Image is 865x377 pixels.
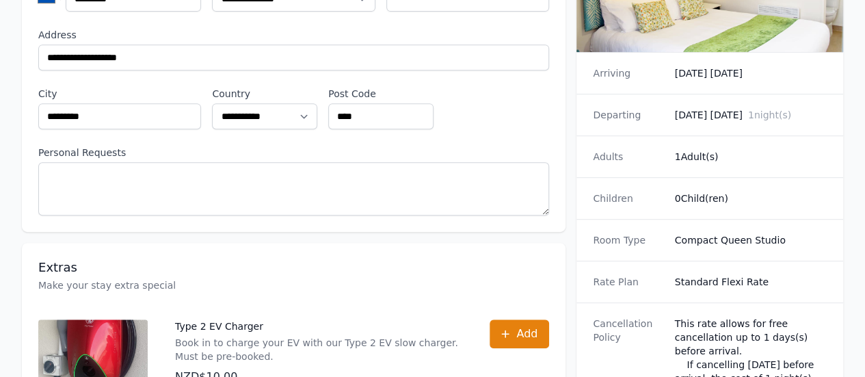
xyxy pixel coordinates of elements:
[675,192,827,205] dd: 0 Child(ren)
[175,336,462,363] p: Book in to charge your EV with our Type 2 EV slow charger. Must be pre-booked.
[593,233,663,247] dt: Room Type
[38,146,549,159] label: Personal Requests
[38,259,549,276] h3: Extras
[675,66,827,80] dd: [DATE] [DATE]
[593,275,663,289] dt: Rate Plan
[748,109,791,120] span: 1 night(s)
[212,87,317,101] label: Country
[593,108,663,122] dt: Departing
[593,66,663,80] dt: Arriving
[675,233,827,247] dd: Compact Queen Studio
[38,28,549,42] label: Address
[593,192,663,205] dt: Children
[328,87,434,101] label: Post Code
[175,320,462,333] p: Type 2 EV Charger
[516,326,537,342] span: Add
[593,150,663,164] dt: Adults
[675,150,827,164] dd: 1 Adult(s)
[675,275,827,289] dd: Standard Flexi Rate
[675,108,827,122] dd: [DATE] [DATE]
[38,278,549,292] p: Make your stay extra special
[490,320,549,348] button: Add
[38,87,201,101] label: City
